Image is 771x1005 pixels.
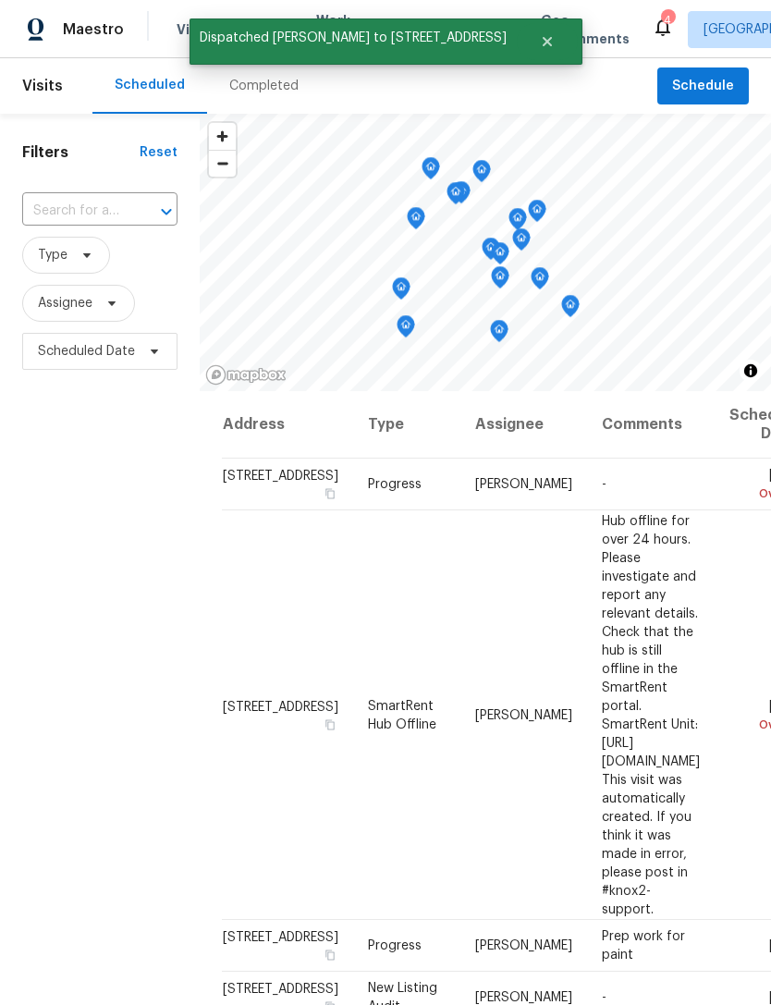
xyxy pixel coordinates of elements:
[541,11,630,48] span: Geo Assignments
[422,157,440,186] div: Map marker
[229,77,299,95] div: Completed
[223,700,338,713] span: [STREET_ADDRESS]
[561,295,580,324] div: Map marker
[491,266,509,295] div: Map marker
[452,181,471,210] div: Map marker
[223,931,338,944] span: [STREET_ADDRESS]
[491,242,509,271] div: Map marker
[475,708,572,721] span: [PERSON_NAME]
[460,391,587,459] th: Assignee
[140,143,177,162] div: Reset
[316,11,363,48] span: Work Orders
[368,939,422,952] span: Progress
[222,391,353,459] th: Address
[223,983,338,996] span: [STREET_ADDRESS]
[517,23,578,60] button: Close
[602,930,685,962] span: Prep work for paint
[672,75,734,98] span: Schedule
[475,478,572,491] span: [PERSON_NAME]
[22,66,63,106] span: Visits
[392,277,410,306] div: Map marker
[38,342,135,361] span: Scheduled Date
[508,208,527,237] div: Map marker
[38,294,92,313] span: Assignee
[740,360,762,382] button: Toggle attribution
[63,20,124,39] span: Maestro
[657,67,749,105] button: Schedule
[368,699,436,730] span: SmartRent Hub Offline
[38,246,67,264] span: Type
[602,478,606,491] span: -
[115,76,185,94] div: Scheduled
[528,200,546,228] div: Map marker
[531,267,549,296] div: Map marker
[322,947,338,963] button: Copy Address
[223,470,338,483] span: [STREET_ADDRESS]
[177,20,214,39] span: Visits
[205,364,287,386] a: Mapbox homepage
[209,123,236,150] button: Zoom in
[209,150,236,177] button: Zoom out
[512,228,531,257] div: Map marker
[407,207,425,236] div: Map marker
[475,939,572,952] span: [PERSON_NAME]
[153,199,179,225] button: Open
[475,991,572,1004] span: [PERSON_NAME]
[745,361,756,381] span: Toggle attribution
[482,238,500,266] div: Map marker
[602,514,700,915] span: Hub offline for over 24 hours. Please investigate and report any relevant details. Check that the...
[22,197,126,226] input: Search for an address...
[322,716,338,732] button: Copy Address
[209,151,236,177] span: Zoom out
[22,143,140,162] h1: Filters
[447,182,465,211] div: Map marker
[602,991,606,1004] span: -
[397,315,415,344] div: Map marker
[190,18,517,57] span: Dispatched [PERSON_NAME] to [STREET_ADDRESS]
[490,320,508,349] div: Map marker
[661,11,674,30] div: 4
[587,391,715,459] th: Comments
[472,160,491,189] div: Map marker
